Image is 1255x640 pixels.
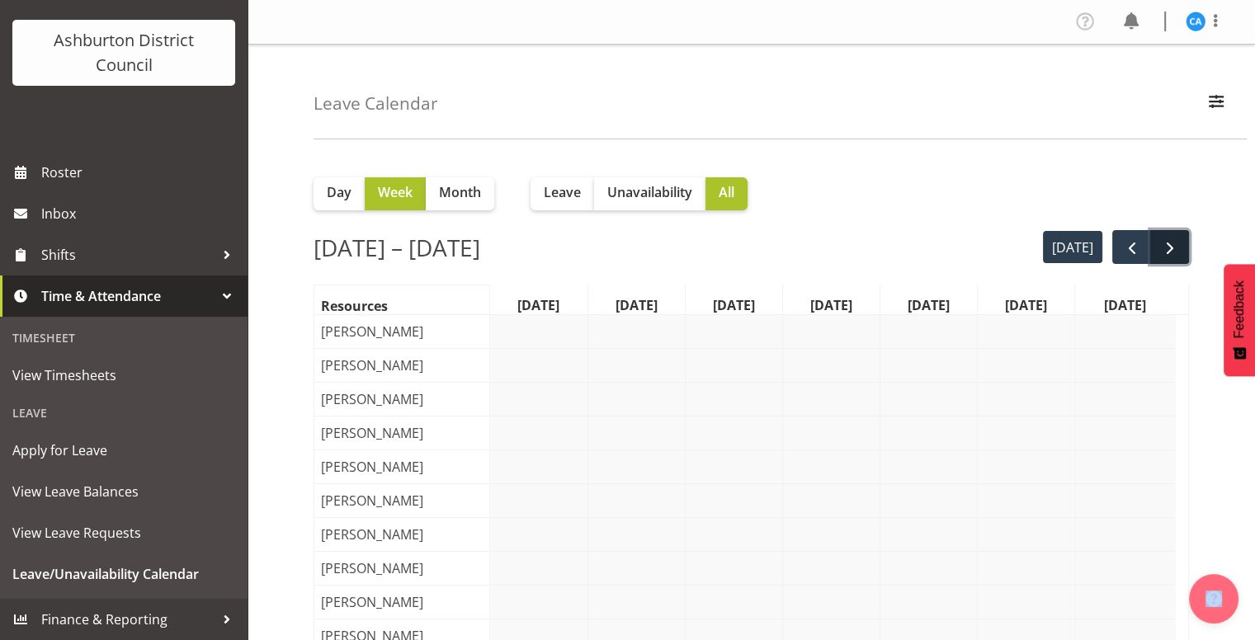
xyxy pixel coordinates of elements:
[1002,295,1050,315] span: [DATE]
[1043,231,1103,263] button: [DATE]
[1224,264,1255,376] button: Feedback - Show survey
[318,457,427,477] span: [PERSON_NAME]
[531,177,594,210] button: Leave
[41,201,239,226] span: Inbox
[318,355,427,375] span: [PERSON_NAME]
[318,558,427,578] span: [PERSON_NAME]
[318,389,427,409] span: [PERSON_NAME]
[439,182,481,202] span: Month
[710,295,758,315] span: [DATE]
[426,177,494,210] button: Month
[719,182,734,202] span: All
[318,525,427,544] span: [PERSON_NAME]
[594,177,705,210] button: Unavailability
[12,562,235,586] span: Leave/Unavailability Calendar
[4,553,243,595] a: Leave/Unavailability Calendar
[1232,280,1247,338] span: Feedback
[318,296,391,316] span: Resources
[607,182,692,202] span: Unavailability
[514,295,563,315] span: [DATE]
[318,592,427,612] span: [PERSON_NAME]
[318,491,427,511] span: [PERSON_NAME]
[365,177,426,210] button: Week
[41,160,239,185] span: Roster
[327,182,351,202] span: Day
[4,430,243,471] a: Apply for Leave
[705,177,748,210] button: All
[1112,230,1151,264] button: prev
[29,28,219,78] div: Ashburton District Council
[12,438,235,463] span: Apply for Leave
[4,512,243,553] a: View Leave Requests
[314,177,365,210] button: Day
[314,94,438,113] h4: Leave Calendar
[544,182,581,202] span: Leave
[1186,12,1205,31] img: caleb-armstrong11852.jpg
[4,321,243,355] div: Timesheet
[807,295,856,315] span: [DATE]
[378,182,413,202] span: Week
[1199,86,1234,122] button: Filter Employees
[318,322,427,341] span: [PERSON_NAME]
[612,295,661,315] span: [DATE]
[12,520,235,545] span: View Leave Requests
[1101,295,1149,315] span: [DATE]
[41,284,215,308] span: Time & Attendance
[41,607,215,632] span: Finance & Reporting
[314,230,480,265] h2: [DATE] – [DATE]
[904,295,953,315] span: [DATE]
[4,471,243,512] a: View Leave Balances
[4,396,243,430] div: Leave
[1150,230,1189,264] button: next
[4,355,243,396] a: View Timesheets
[1205,591,1222,607] img: help-xxl-2.png
[41,242,215,267] span: Shifts
[12,363,235,388] span: View Timesheets
[318,423,427,443] span: [PERSON_NAME]
[12,479,235,504] span: View Leave Balances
